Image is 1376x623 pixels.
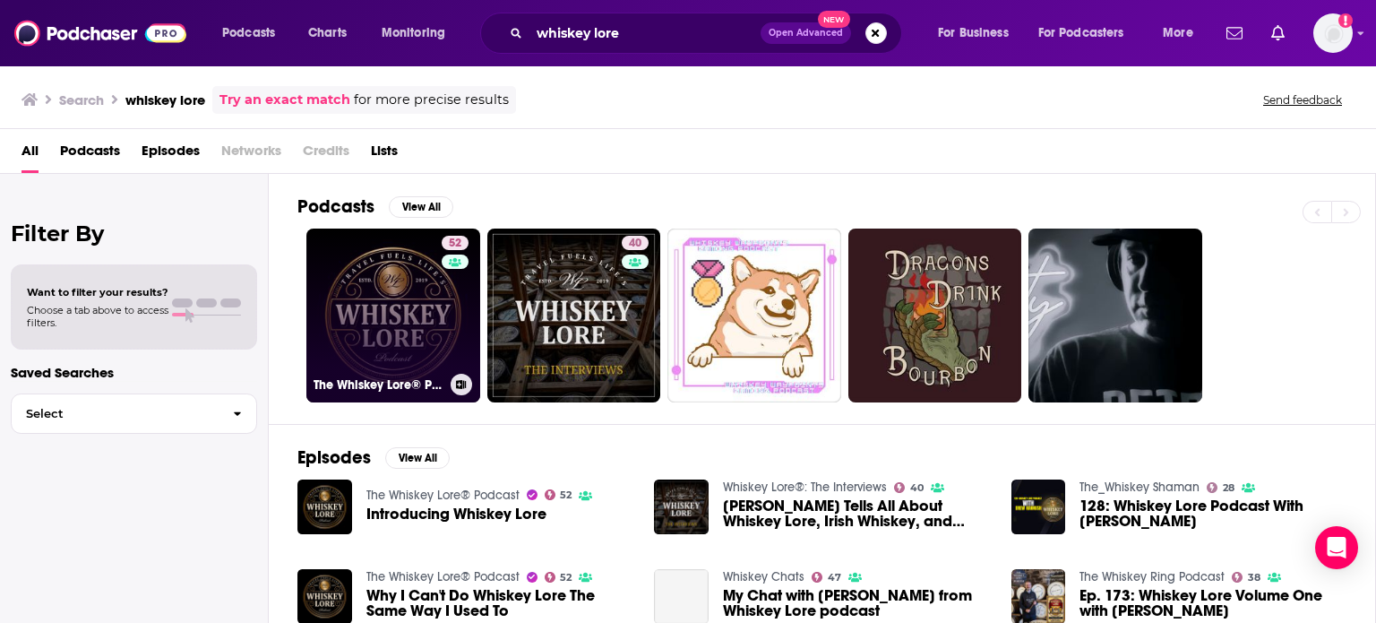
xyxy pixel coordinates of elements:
[1313,13,1353,53] span: Logged in as NickG
[1163,21,1193,46] span: More
[366,506,546,522] a: Introducing Whiskey Lore
[925,19,1031,48] button: open menu
[497,13,919,54] div: Search podcasts, credits, & more...
[769,29,843,38] span: Open Advanced
[723,498,990,529] span: [PERSON_NAME] Tells All About Whiskey Lore, Irish Whiskey, and More with the Suit Up Podcast
[366,488,520,503] a: The Whiskey Lore® Podcast
[622,236,649,250] a: 40
[1338,13,1353,28] svg: Add a profile image
[545,489,572,500] a: 52
[21,136,39,173] a: All
[910,484,924,492] span: 40
[389,196,453,218] button: View All
[297,19,357,48] a: Charts
[1223,484,1234,492] span: 28
[60,136,120,173] a: Podcasts
[1079,588,1346,619] span: Ep. 173: Whiskey Lore Volume One with [PERSON_NAME]
[371,136,398,173] a: Lists
[560,491,572,499] span: 52
[366,588,633,619] a: Why I Can't Do Whiskey Lore The Same Way I Used To
[219,90,350,110] a: Try an exact match
[297,195,374,218] h2: Podcasts
[297,195,453,218] a: PodcastsView All
[1038,21,1124,46] span: For Podcasters
[1219,18,1250,48] a: Show notifications dropdown
[1150,19,1216,48] button: open menu
[11,394,257,434] button: Select
[560,574,572,582] span: 52
[1079,480,1200,495] a: The_Whiskey Shaman
[14,16,186,50] img: Podchaser - Follow, Share and Rate Podcasts
[366,569,520,584] a: The Whiskey Lore® Podcast
[297,480,352,534] img: Introducing Whiskey Lore
[723,498,990,529] a: Drew Tells All About Whiskey Lore, Irish Whiskey, and More with the Suit Up Podcast
[1079,498,1346,529] span: 128: Whiskey Lore Podcast With [PERSON_NAME]
[723,588,990,619] a: My Chat with Drew Hannush from Whiskey Lore podcast
[297,446,371,469] h2: Episodes
[382,21,445,46] span: Monitoring
[314,377,443,393] h3: The Whiskey Lore® Podcast
[629,235,641,253] span: 40
[1264,18,1292,48] a: Show notifications dropdown
[385,447,450,469] button: View All
[1313,13,1353,53] img: User Profile
[1011,480,1066,534] img: 128: Whiskey Lore Podcast With Drew Hannush
[210,19,298,48] button: open menu
[723,569,804,584] a: Whiskey Chats
[812,572,841,583] a: 47
[1248,574,1260,582] span: 38
[894,482,924,493] a: 40
[761,22,851,44] button: Open AdvancedNew
[818,11,850,28] span: New
[59,91,104,108] h3: Search
[303,136,349,173] span: Credits
[1079,588,1346,619] a: Ep. 173: Whiskey Lore Volume One with Drew Hannush
[11,364,257,381] p: Saved Searches
[1027,19,1150,48] button: open menu
[1313,13,1353,53] button: Show profile menu
[27,286,168,299] span: Want to filter your results?
[1079,569,1225,584] a: The Whiskey Ring Podcast
[1315,526,1358,569] div: Open Intercom Messenger
[449,235,461,253] span: 52
[221,136,281,173] span: Networks
[1079,498,1346,529] a: 128: Whiskey Lore Podcast With Drew Hannush
[12,408,219,420] span: Select
[1258,92,1347,108] button: Send feedback
[545,572,572,583] a: 52
[354,90,509,110] span: for more precise results
[723,480,887,495] a: Whiskey Lore®: The Interviews
[222,21,275,46] span: Podcasts
[142,136,200,173] a: Episodes
[27,304,168,329] span: Choose a tab above to access filters.
[308,21,347,46] span: Charts
[723,588,990,619] span: My Chat with [PERSON_NAME] from Whiskey Lore podcast
[297,446,450,469] a: EpisodesView All
[442,236,469,250] a: 52
[529,19,761,48] input: Search podcasts, credits, & more...
[125,91,205,108] h3: whiskey lore
[306,229,480,402] a: 52The Whiskey Lore® Podcast
[1232,572,1260,583] a: 38
[11,221,257,247] h2: Filter By
[1207,482,1234,493] a: 28
[369,19,469,48] button: open menu
[828,574,841,582] span: 47
[938,21,1009,46] span: For Business
[654,480,709,534] img: Drew Tells All About Whiskey Lore, Irish Whiskey, and More with the Suit Up Podcast
[487,229,661,402] a: 40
